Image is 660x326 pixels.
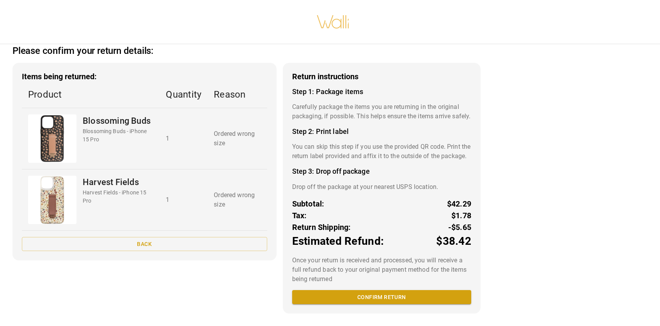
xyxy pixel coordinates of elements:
p: Subtotal: [292,198,325,210]
p: Drop off the package at your nearest USPS location. [292,182,471,192]
p: Carefully package the items you are returning in the original packaging, if possible. This helps ... [292,102,471,121]
p: 1 [166,195,201,205]
h3: Return instructions [292,72,471,81]
p: 1 [166,134,201,143]
p: You can skip this step if you use the provided QR code. Print the return label provided and affix... [292,142,471,161]
p: Once your return is received and processed, you will receive a full refund back to your original ... [292,256,471,284]
p: Ordered wrong size [214,129,261,148]
p: Quantity [166,87,201,102]
h2: Please confirm your return details: [12,45,153,57]
p: -$5.65 [448,221,471,233]
p: Return Shipping: [292,221,351,233]
button: Confirm return [292,290,471,305]
p: $42.29 [447,198,471,210]
h4: Step 3: Drop off package [292,167,471,176]
p: $38.42 [436,233,471,249]
p: Estimated Refund: [292,233,384,249]
p: Product [28,87,153,102]
h3: Items being returned: [22,72,267,81]
p: Harvest Fields - iPhone 15 Pro [83,189,153,205]
button: Back [22,237,267,251]
h4: Step 2: Print label [292,127,471,136]
p: Blossoming Buds [83,114,153,127]
p: Blossoming Buds - iPhone 15 Pro [83,127,153,144]
p: $1.78 [451,210,471,221]
p: Reason [214,87,261,102]
h4: Step 1: Package items [292,87,471,96]
p: Tax: [292,210,307,221]
img: walli-inc.myshopify.com [316,5,350,39]
p: Ordered wrong size [214,191,261,209]
p: Harvest Fields [83,176,153,189]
